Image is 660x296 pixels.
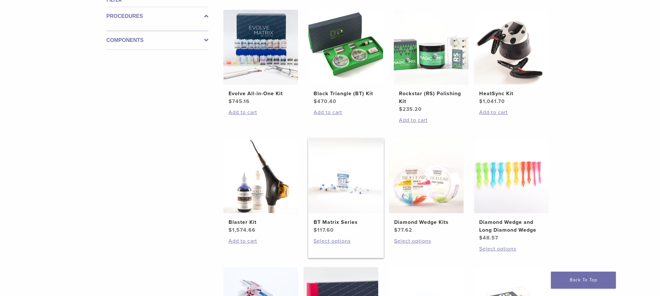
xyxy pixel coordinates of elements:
[229,98,250,105] bdi: 745.16
[223,10,299,105] a: Evolve All-in-One KitEvolve All-in-One Kit $745.16
[229,227,255,233] bdi: 1,574.66
[479,235,498,241] bdi: 48.57
[399,106,403,112] span: $
[479,109,543,116] a: Add to cart: “HeatSync Kit”
[308,138,384,234] a: BT Matrix SeriesBT Matrix Series $117.60
[389,138,464,213] img: Diamond Wedge Kits
[394,237,458,245] a: Select options for “Diamond Wedge Kits”
[399,90,463,105] h2: Rockstar (RS) Polishing Kit
[229,98,232,105] span: $
[314,98,317,105] span: $
[479,98,483,105] span: $
[394,227,398,233] span: $
[229,90,293,97] h2: Evolve All-in-One Kit
[399,106,422,112] bdi: 235.20
[474,10,549,84] img: HeatSync Kit
[474,138,549,242] a: Diamond Wedge and Long Diamond WedgeDiamond Wedge and Long Diamond Wedge $48.57
[223,138,298,213] img: Blaster Kit
[308,138,383,213] img: BT Matrix Series
[314,218,378,226] h2: BT Matrix Series
[479,235,483,241] span: $
[474,138,549,213] img: Diamond Wedge and Long Diamond Wedge
[229,227,232,233] span: $
[479,218,543,234] h2: Diamond Wedge and Long Diamond Wedge
[479,90,543,97] h2: HeatSync Kit
[314,90,378,97] h2: Black Triangle (BT) Kit
[223,138,299,234] a: Blaster KitBlaster Kit $1,574.66
[223,10,298,84] img: Evolve All-in-One Kit
[551,272,616,289] a: Back To Top
[314,237,378,245] a: Select options for “BT Matrix Series”
[389,138,464,234] a: Diamond Wedge KitsDiamond Wedge Kits $77.62
[474,10,549,105] a: HeatSync KitHeatSync Kit $1,041.70
[106,36,208,44] label: Components
[229,109,293,116] a: Add to cart: “Evolve All-in-One Kit”
[394,218,458,226] h2: Diamond Wedge Kits
[314,98,336,105] bdi: 470.40
[314,227,334,233] bdi: 117.60
[229,237,293,245] a: Add to cart: “Blaster Kit”
[393,10,469,113] a: Rockstar (RS) Polishing KitRockstar (RS) Polishing Kit $235.20
[314,109,378,116] a: Add to cart: “Black Triangle (BT) Kit”
[399,116,463,124] a: Add to cart: “Rockstar (RS) Polishing Kit”
[106,12,208,20] label: Procedures
[479,245,543,253] a: Select options for “Diamond Wedge and Long Diamond Wedge”
[394,10,468,84] img: Rockstar (RS) Polishing Kit
[314,227,317,233] span: $
[308,10,384,105] a: Black Triangle (BT) KitBlack Triangle (BT) Kit $470.40
[479,98,505,105] bdi: 1,041.70
[229,218,293,226] h2: Blaster Kit
[308,10,383,84] img: Black Triangle (BT) Kit
[394,227,412,233] bdi: 77.62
